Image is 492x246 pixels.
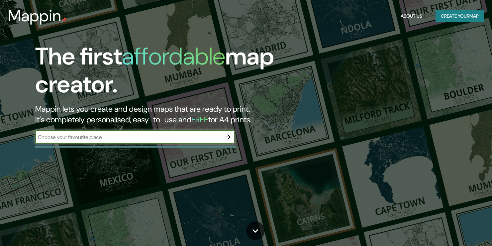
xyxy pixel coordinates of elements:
h5: FREE [191,114,208,125]
h1: The first map creator. [35,43,281,104]
h3: Mappin [8,7,61,25]
button: About Us [398,10,425,22]
input: Choose your favourite place [35,133,221,141]
img: mappin-pin [61,17,67,23]
button: Create yourmap [436,10,484,22]
h1: affordable [122,41,225,72]
iframe: Help widget launcher [433,220,485,239]
h2: Mappin lets you create and design maps that are ready to print. It's completely personalised, eas... [35,104,281,125]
